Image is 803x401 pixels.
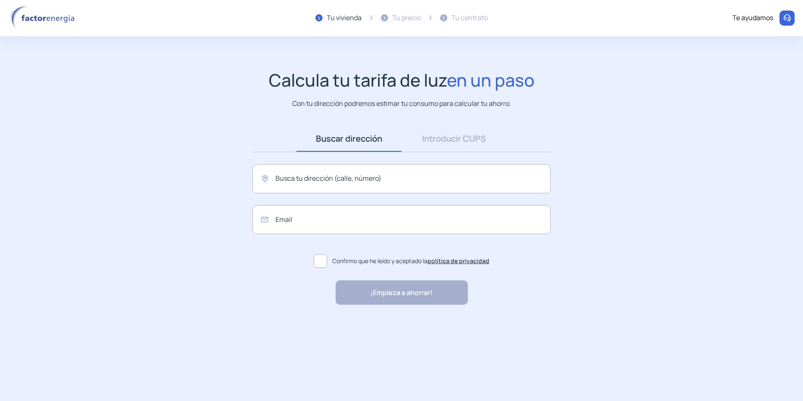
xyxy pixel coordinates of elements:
span: en un paso [447,68,535,92]
h1: Calcula tu tarifa de luz [269,70,535,90]
img: logo factor [8,6,80,30]
div: Tu contrato [451,13,488,24]
div: Tu vivienda [327,13,362,24]
p: Con tu dirección podremos estimar tu consumo para calcular tu ahorro. [292,98,511,109]
span: Confirmo que he leído y aceptado la [332,256,489,266]
a: Introducir CUPS [401,126,506,152]
div: Te ayudamos [732,13,773,24]
img: llamar [783,14,791,22]
div: Tu precio [392,13,421,24]
a: Buscar dirección [297,126,401,152]
a: política de privacidad [428,257,489,265]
